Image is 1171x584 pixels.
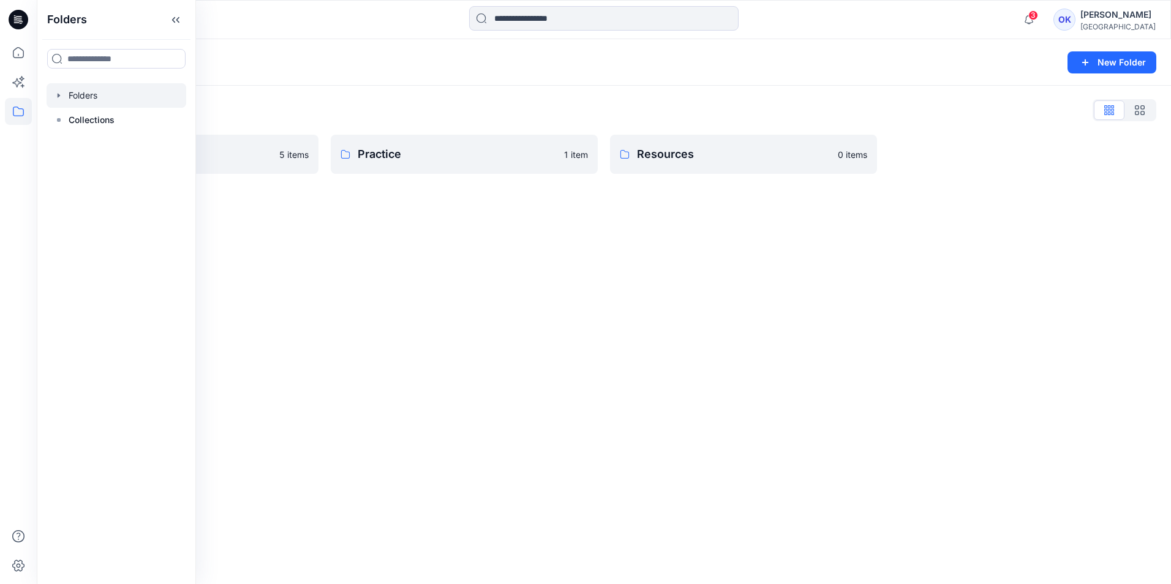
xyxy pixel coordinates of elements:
p: 5 items [279,148,309,161]
div: OK [1053,9,1075,31]
button: New Folder [1067,51,1156,73]
p: 1 item [564,148,588,161]
div: [PERSON_NAME] [1080,7,1156,22]
a: Resources0 items [610,135,877,174]
p: 0 items [838,148,867,161]
span: 3 [1028,10,1038,20]
p: Resources [637,146,830,163]
div: [GEOGRAPHIC_DATA] [1080,22,1156,31]
p: Collections [69,113,115,127]
a: Practice1 item [331,135,598,174]
p: Practice [358,146,557,163]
